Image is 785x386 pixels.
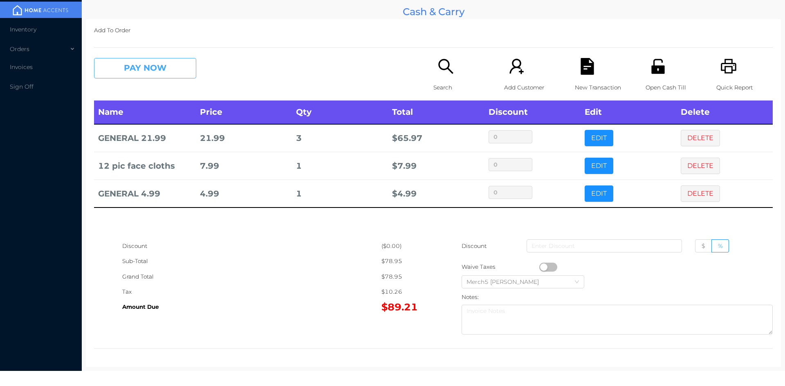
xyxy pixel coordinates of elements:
[646,80,702,95] p: Open Cash Till
[86,4,781,19] div: Cash & Carry
[504,80,561,95] p: Add Customer
[575,80,631,95] p: New Transaction
[122,239,381,254] div: Discount
[462,239,487,254] p: Discount
[196,100,292,124] th: Price
[94,152,196,180] td: 12 pic face cloths
[585,185,613,202] button: EDIT
[196,180,292,208] td: 4.99
[122,269,381,284] div: Grand Total
[720,58,737,75] i: icon: printer
[94,100,196,124] th: Name
[381,254,433,269] div: $78.95
[122,284,381,299] div: Tax
[94,180,196,208] td: GENERAL 4.99
[94,23,773,38] p: Add To Order
[381,269,433,284] div: $78.95
[681,130,720,146] button: DELETE
[718,242,722,250] span: %
[677,100,773,124] th: Delete
[388,152,484,180] td: $ 7.99
[122,254,381,269] div: Sub-Total
[437,58,454,75] i: icon: search
[462,259,539,274] div: Waive Taxes
[296,158,384,174] div: 1
[585,130,613,146] button: EDIT
[462,294,479,300] label: Notes:
[296,131,384,146] div: 3
[702,242,705,250] span: $
[94,124,196,152] td: GENERAL 21.99
[433,80,490,95] p: Search
[196,152,292,180] td: 7.99
[296,186,384,201] div: 1
[574,279,579,285] i: icon: down
[388,180,484,208] td: $ 4.99
[388,124,484,152] td: $ 65.97
[581,100,677,124] th: Edit
[681,158,720,174] button: DELETE
[585,158,613,174] button: EDIT
[467,276,547,288] div: Merch5 Lawrence
[484,100,581,124] th: Discount
[381,284,433,299] div: $10.26
[10,83,34,90] span: Sign Off
[381,299,433,315] div: $89.21
[10,63,33,71] span: Invoices
[650,58,666,75] i: icon: unlock
[508,58,525,75] i: icon: user-add
[94,58,196,78] button: PAY NOW
[196,124,292,152] td: 21.99
[716,80,773,95] p: Quick Report
[681,185,720,202] button: DELETE
[10,4,71,16] img: mainBanner
[381,239,433,254] div: ($0.00)
[10,26,36,33] span: Inventory
[388,100,484,124] th: Total
[579,58,596,75] i: icon: file-text
[527,239,682,252] input: Enter Discount
[122,299,381,315] div: Amount Due
[292,100,388,124] th: Qty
